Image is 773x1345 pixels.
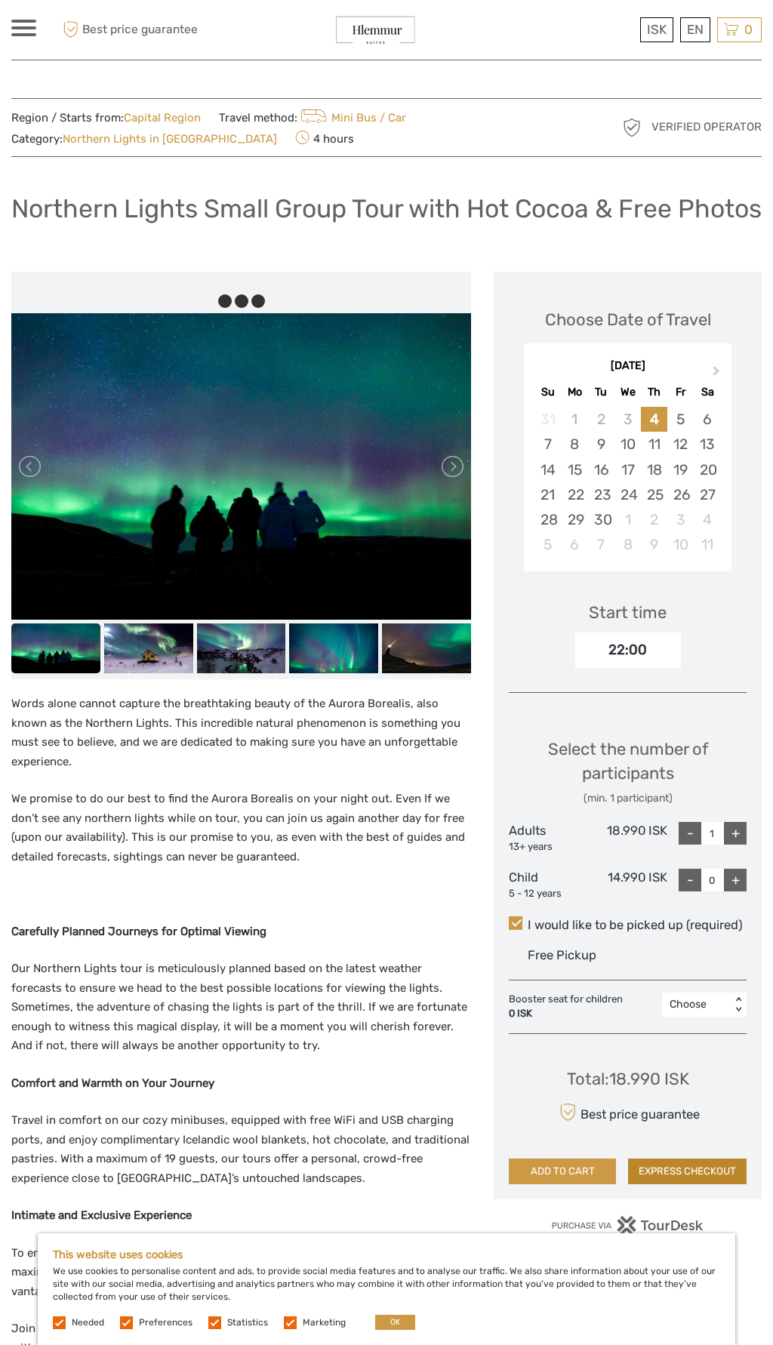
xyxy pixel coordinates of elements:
[11,1244,471,1302] p: To ensure a more intimate and exclusive experience, we travel in a minibus with a maximum of 19 p...
[528,407,726,557] div: month 2025-09
[588,532,614,557] div: Choose Tuesday, October 7th, 2025
[556,1099,700,1125] div: Best price guarantee
[38,1233,735,1345] div: We use cookies to personalise content and ads, to provide social media features and to analyse ou...
[588,382,614,402] div: Tu
[551,1216,704,1235] img: PurchaseViaTourDesk.png
[562,382,588,402] div: Mo
[667,432,694,457] div: Choose Friday, September 12th, 2025
[588,457,614,482] div: Choose Tuesday, September 16th, 2025
[562,407,588,432] div: Not available Monday, September 1st, 2025
[534,382,561,402] div: Su
[509,1007,623,1021] div: 0 ISK
[534,457,561,482] div: Choose Sunday, September 14th, 2025
[614,457,641,482] div: Choose Wednesday, September 17th, 2025
[534,407,561,432] div: Not available Sunday, August 31st, 2025
[670,997,723,1012] div: Choose
[524,359,731,374] div: [DATE]
[694,507,720,532] div: Choose Saturday, October 4th, 2025
[641,382,667,402] div: Th
[567,1067,689,1091] div: Total : 18.990 ISK
[72,1316,104,1329] label: Needed
[679,869,701,891] div: -
[53,1248,720,1261] h5: This website uses cookies
[694,482,720,507] div: Choose Saturday, September 27th, 2025
[11,110,201,126] span: Region / Starts from:
[724,822,747,845] div: +
[706,362,730,386] button: Next Month
[588,822,667,854] div: 18.990 ISK
[588,407,614,432] div: Not available Tuesday, September 2nd, 2025
[59,17,199,42] span: Best price guarantee
[641,532,667,557] div: Choose Thursday, October 9th, 2025
[509,822,588,854] div: Adults
[303,1316,346,1329] label: Marketing
[331,11,420,48] img: General Info:
[667,382,694,402] div: Fr
[534,432,561,457] div: Choose Sunday, September 7th, 2025
[11,694,471,771] p: Words alone cannot capture the breathtaking beauty of the Aurora Borealis, also known as the Nort...
[641,507,667,532] div: Choose Thursday, October 2nd, 2025
[219,106,406,128] span: Travel method:
[732,997,745,1013] div: < >
[694,382,720,402] div: Sa
[124,111,201,125] a: Capital Region
[679,822,701,845] div: -
[11,789,471,866] p: We promise to do our best to find the Aurora Borealis on your night out. Even If we don’t see any...
[534,482,561,507] div: Choose Sunday, September 21st, 2025
[11,1076,214,1090] strong: Comfort and Warmth on Your Journey
[588,432,614,457] div: Choose Tuesday, September 9th, 2025
[11,623,100,673] img: e8695a2a1b034f3abde31fbeb22657e9_slider_thumbnail.jpg
[641,432,667,457] div: Choose Thursday, September 11th, 2025
[694,457,720,482] div: Choose Saturday, September 20th, 2025
[575,632,681,667] div: 22:00
[667,507,694,532] div: Choose Friday, October 3rd, 2025
[641,482,667,507] div: Choose Thursday, September 25th, 2025
[614,407,641,432] div: Not available Wednesday, September 3rd, 2025
[545,308,711,331] div: Choose Date of Travel
[11,131,277,147] span: Category:
[509,887,588,901] div: 5 - 12 years
[509,916,747,934] label: I would like to be picked up (required)
[667,407,694,432] div: Choose Friday, September 5th, 2025
[680,17,710,42] div: EN
[104,623,193,673] img: c98f3496009e44809d000fa2aee3e51b_slider_thumbnail.jpeg
[509,993,630,1021] div: Booster seat for children
[509,840,588,854] div: 13+ years
[297,111,406,125] a: Mini Bus / Car
[588,507,614,532] div: Choose Tuesday, September 30th, 2025
[11,1208,192,1222] strong: Intimate and Exclusive Experience
[641,457,667,482] div: Choose Thursday, September 18th, 2025
[614,532,641,557] div: Choose Wednesday, October 8th, 2025
[509,737,747,806] div: Select the number of participants
[227,1316,268,1329] label: Statistics
[620,115,644,140] img: verified_operator_grey_128.png
[651,119,762,135] span: Verified Operator
[614,382,641,402] div: We
[724,869,747,891] div: +
[667,532,694,557] div: Choose Friday, October 10th, 2025
[509,791,747,806] div: (min. 1 participant)
[562,507,588,532] div: Choose Monday, September 29th, 2025
[588,869,667,900] div: 14.990 ISK
[534,507,561,532] div: Choose Sunday, September 28th, 2025
[562,432,588,457] div: Choose Monday, September 8th, 2025
[11,925,266,938] strong: Carefully Planned Journeys for Optimal Viewing
[647,22,667,37] span: ISK
[588,482,614,507] div: Choose Tuesday, September 23rd, 2025
[375,1315,415,1330] button: OK
[509,1159,616,1184] button: ADD TO CART
[534,532,561,557] div: Choose Sunday, October 5th, 2025
[614,507,641,532] div: Choose Wednesday, October 1st, 2025
[614,482,641,507] div: Choose Wednesday, September 24th, 2025
[667,457,694,482] div: Choose Friday, September 19th, 2025
[197,623,286,673] img: 8c3ac6806fd64b33a2ca3b64f1dd7e56_slider_thumbnail.jpg
[694,407,720,432] div: Choose Saturday, September 6th, 2025
[382,623,471,673] img: 620f1439602b4a4588db59d06174df7a_slider_thumbnail.jpg
[562,532,588,557] div: Choose Monday, October 6th, 2025
[667,482,694,507] div: Choose Friday, September 26th, 2025
[11,959,471,1056] p: Our Northern Lights tour is meticulously planned based on the latest weather forecasts to ensure ...
[289,623,378,673] img: 7b10c2ed7d464e8ba987b42cc1113a35_slider_thumbnail.jpg
[139,1316,192,1329] label: Preferences
[295,128,354,149] span: 4 hours
[614,432,641,457] div: Choose Wednesday, September 10th, 2025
